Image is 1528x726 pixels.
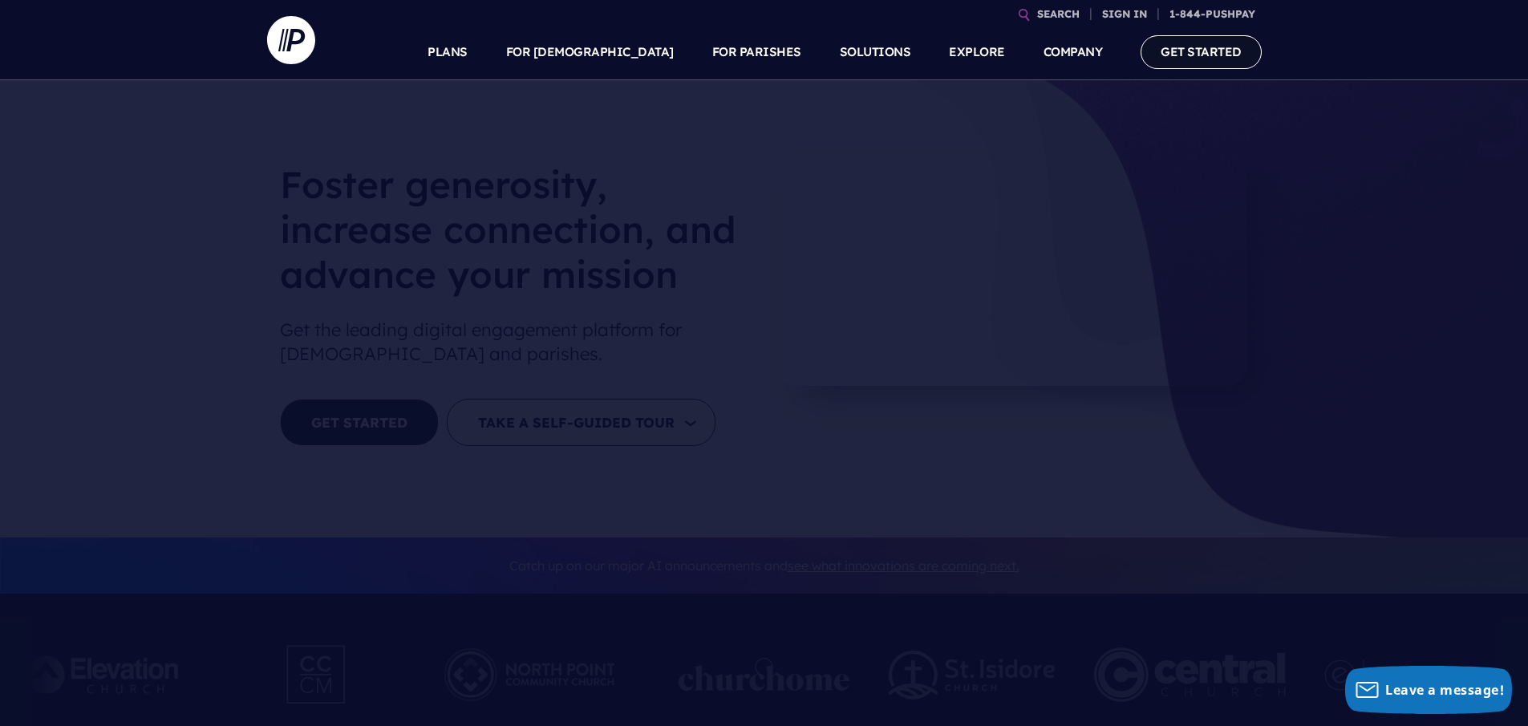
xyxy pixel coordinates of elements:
[840,24,911,80] a: SOLUTIONS
[428,24,468,80] a: PLANS
[1385,681,1504,699] span: Leave a message!
[712,24,801,80] a: FOR PARISHES
[1044,24,1103,80] a: COMPANY
[1345,666,1512,714] button: Leave a message!
[1141,35,1262,68] a: GET STARTED
[949,24,1005,80] a: EXPLORE
[506,24,674,80] a: FOR [DEMOGRAPHIC_DATA]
